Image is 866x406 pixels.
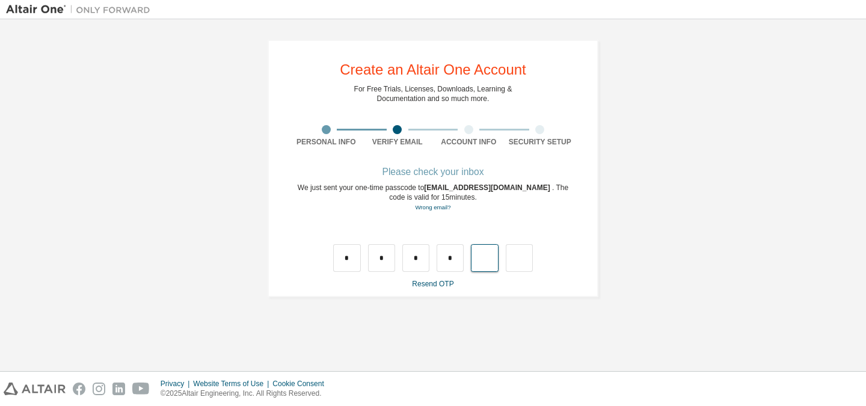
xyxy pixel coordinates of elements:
img: Altair One [6,4,156,16]
a: Go back to the registration form [415,204,450,211]
div: For Free Trials, Licenses, Downloads, Learning & Documentation and so much more. [354,84,512,103]
img: instagram.svg [93,383,105,395]
p: © 2025 Altair Engineering, Inc. All Rights Reserved. [161,389,331,399]
div: We just sent your one-time passcode to . The code is valid for 15 minutes. [290,183,576,212]
div: Security Setup [505,137,576,147]
div: Account Info [433,137,505,147]
a: Resend OTP [412,280,453,288]
img: altair_logo.svg [4,383,66,395]
span: [EMAIL_ADDRESS][DOMAIN_NAME] [424,183,552,192]
div: Website Terms of Use [193,379,272,389]
img: youtube.svg [132,383,150,395]
div: Create an Altair One Account [340,63,526,77]
img: facebook.svg [73,383,85,395]
div: Privacy [161,379,193,389]
div: Verify Email [362,137,434,147]
div: Cookie Consent [272,379,331,389]
div: Personal Info [290,137,362,147]
img: linkedin.svg [112,383,125,395]
div: Please check your inbox [290,168,576,176]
